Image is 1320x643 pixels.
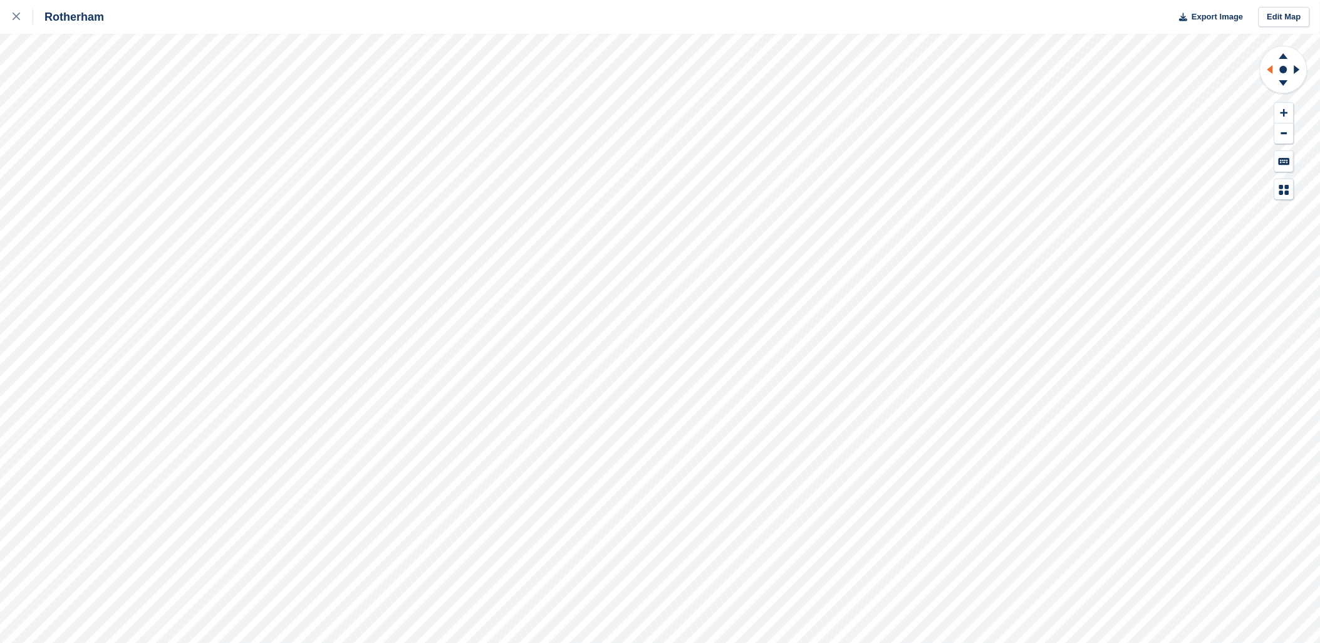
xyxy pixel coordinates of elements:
button: Zoom In [1275,103,1294,123]
a: Edit Map [1259,7,1310,28]
button: Zoom Out [1275,123,1294,144]
button: Keyboard Shortcuts [1275,151,1294,172]
button: Map Legend [1275,179,1294,200]
span: Export Image [1192,11,1243,23]
button: Export Image [1172,7,1244,28]
div: Rotherham [33,9,104,24]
